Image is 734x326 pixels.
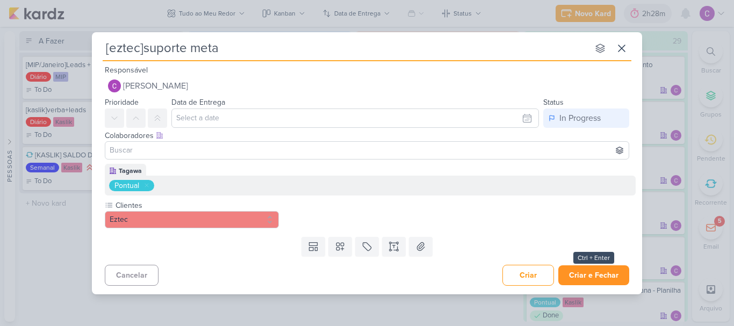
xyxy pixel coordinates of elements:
button: [PERSON_NAME] [105,76,629,96]
input: Buscar [107,144,627,157]
label: Data de Entrega [171,98,225,107]
div: Colaboradores [105,130,629,141]
img: Carlos Lima [108,79,121,92]
label: Responsável [105,66,148,75]
button: Criar [502,265,554,286]
div: Tagawa [119,166,142,176]
div: Pontual [114,180,139,191]
input: Select a date [171,108,539,128]
button: Cancelar [105,265,159,286]
label: Prioridade [105,98,139,107]
button: Criar e Fechar [558,265,629,285]
div: Ctrl + Enter [573,252,614,264]
label: Clientes [114,200,279,211]
label: Status [543,98,564,107]
input: Kard Sem Título [103,39,588,58]
button: Eztec [105,211,279,228]
span: [PERSON_NAME] [123,79,188,92]
div: In Progress [559,112,601,125]
button: In Progress [543,108,629,128]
